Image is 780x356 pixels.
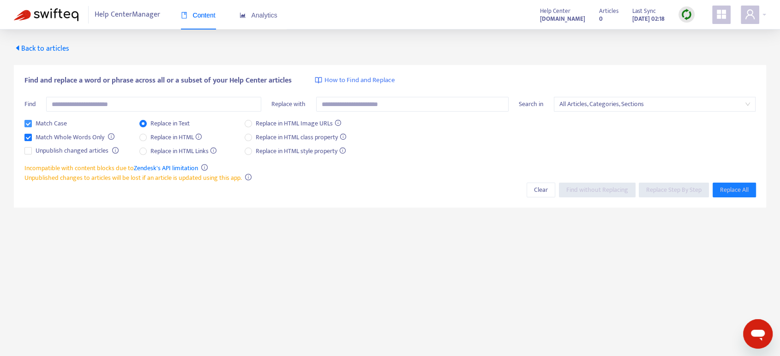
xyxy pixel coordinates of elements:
[32,132,108,142] span: Match Whole Words Only
[527,183,555,197] button: Clear
[245,174,252,180] span: info-circle
[24,99,36,109] span: Find
[632,6,656,16] span: Last Sync
[108,133,114,140] span: info-circle
[744,9,756,20] span: user
[599,14,603,24] strong: 0
[252,132,350,142] span: Replace in HTML class property
[32,119,71,129] span: Match Case
[147,119,193,129] span: Replace in Text
[14,42,69,55] span: Back to articles
[201,164,208,171] span: info-circle
[252,119,345,129] span: Replace in HTML Image URLs
[559,183,636,197] button: Find without Replacing
[14,8,78,21] img: Swifteq
[632,14,665,24] strong: [DATE] 02:18
[534,185,548,195] span: Clear
[540,6,570,16] span: Help Center
[559,97,750,111] span: All Articles, Categories, Sections
[181,12,187,18] span: book
[24,172,242,183] span: Unpublished changes to articles will be lost if an article is updated using this app.
[716,9,727,20] span: appstore
[743,319,773,349] iframe: Button to launch messaging window
[639,183,709,197] button: Replace Step By Step
[14,44,21,52] span: caret-left
[519,99,543,109] span: Search in
[112,147,119,154] span: info-circle
[147,146,221,156] span: Replace in HTML Links
[252,146,349,156] span: Replace in HTML style property
[32,146,112,156] span: Unpublish changed articles
[271,99,306,109] span: Replace with
[24,75,292,86] span: Find and replace a word or phrase across all or a subset of your Help Center articles
[24,163,198,173] span: Incompatible with content blocks due to
[147,132,206,142] span: Replace in HTML
[599,6,618,16] span: Articles
[240,12,246,18] span: area-chart
[681,9,692,20] img: sync.dc5367851b00ba804db3.png
[713,183,756,197] button: Replace All
[540,13,585,24] a: [DOMAIN_NAME]
[315,75,395,86] a: How to Find and Replace
[95,6,160,24] span: Help Center Manager
[315,77,322,84] img: image-link
[134,163,198,173] a: Zendesk's API limitation
[324,75,395,86] span: How to Find and Replace
[540,14,585,24] strong: [DOMAIN_NAME]
[181,12,216,19] span: Content
[240,12,277,19] span: Analytics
